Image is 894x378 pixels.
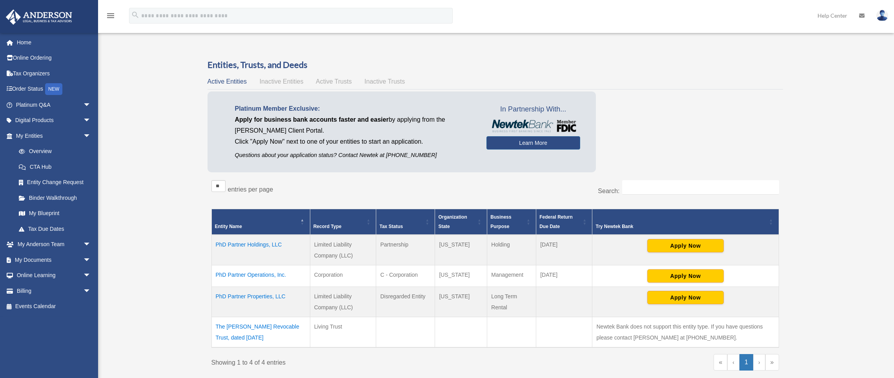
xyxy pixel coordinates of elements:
[536,265,592,287] td: [DATE]
[647,239,724,252] button: Apply Now
[592,317,779,348] td: Newtek Bank does not support this entity type. If you have questions please contact [PERSON_NAME]...
[647,269,724,283] button: Apply Now
[259,78,303,85] span: Inactive Entities
[83,113,99,129] span: arrow_drop_down
[211,287,310,317] td: PhD Partner Properties, LLC
[310,317,376,348] td: Living Trust
[5,283,103,299] a: Billingarrow_drop_down
[376,265,435,287] td: C - Corporation
[235,116,389,123] span: Apply for business bank accounts faster and easier
[876,10,888,21] img: User Pic
[5,128,99,144] a: My Entitiesarrow_drop_down
[5,252,103,268] a: My Documentsarrow_drop_down
[106,14,115,20] a: menu
[83,268,99,284] span: arrow_drop_down
[364,78,405,85] span: Inactive Trusts
[106,11,115,20] i: menu
[208,78,247,85] span: Active Entities
[486,136,580,150] a: Learn More
[83,252,99,268] span: arrow_drop_down
[379,224,403,229] span: Tax Status
[487,209,536,235] th: Business Purpose: Activate to sort
[5,237,103,252] a: My Anderson Teamarrow_drop_down
[376,209,435,235] th: Tax Status: Activate to sort
[5,299,103,314] a: Events Calendar
[5,35,103,50] a: Home
[11,144,95,159] a: Overview
[536,209,592,235] th: Federal Return Due Date: Activate to sort
[765,354,779,371] a: Last
[310,209,376,235] th: Record Type: Activate to sort
[487,235,536,265] td: Holding
[435,265,487,287] td: [US_STATE]
[235,136,475,147] p: Click "Apply Now" next to one of your entities to start an application.
[11,206,99,221] a: My Blueprint
[83,283,99,299] span: arrow_drop_down
[592,209,779,235] th: Try Newtek Bank : Activate to sort
[11,159,99,175] a: CTA Hub
[45,83,62,95] div: NEW
[5,113,103,128] a: Digital Productsarrow_drop_down
[211,265,310,287] td: PhD Partner Operations, Inc.
[11,190,99,206] a: Binder Walkthrough
[211,354,490,368] div: Showing 1 to 4 of 4 entries
[235,103,475,114] p: Platinum Member Exclusive:
[539,214,573,229] span: Federal Return Due Date
[5,268,103,283] a: Online Learningarrow_drop_down
[316,78,352,85] span: Active Trusts
[5,81,103,97] a: Order StatusNEW
[131,11,140,19] i: search
[435,287,487,317] td: [US_STATE]
[376,235,435,265] td: Partnership
[235,150,475,160] p: Questions about your application status? Contact Newtek at [PHONE_NUMBER]
[739,354,753,371] a: 1
[595,222,767,231] div: Try Newtek Bank
[211,235,310,265] td: PhD Partner Holdings, LLC
[435,235,487,265] td: [US_STATE]
[83,128,99,144] span: arrow_drop_down
[487,287,536,317] td: Long Term Rental
[727,354,739,371] a: Previous
[753,354,765,371] a: Next
[438,214,467,229] span: Organization State
[310,265,376,287] td: Corporation
[310,287,376,317] td: Limited Liability Company (LLC)
[211,209,310,235] th: Entity Name: Activate to invert sorting
[313,224,342,229] span: Record Type
[598,188,619,194] label: Search:
[536,235,592,265] td: [DATE]
[228,186,273,193] label: entries per page
[215,224,242,229] span: Entity Name
[5,97,103,113] a: Platinum Q&Aarrow_drop_down
[376,287,435,317] td: Disregarded Entity
[11,221,99,237] a: Tax Due Dates
[211,317,310,348] td: The [PERSON_NAME] Revocable Trust, dated [DATE]
[647,291,724,304] button: Apply Now
[83,237,99,253] span: arrow_drop_down
[435,209,487,235] th: Organization State: Activate to sort
[490,214,511,229] span: Business Purpose
[83,97,99,113] span: arrow_drop_down
[5,50,103,66] a: Online Ordering
[11,175,99,190] a: Entity Change Request
[714,354,727,371] a: First
[235,114,475,136] p: by applying from the [PERSON_NAME] Client Portal.
[4,9,75,25] img: Anderson Advisors Platinum Portal
[5,66,103,81] a: Tax Organizers
[487,265,536,287] td: Management
[486,103,580,116] span: In Partnership With...
[208,59,783,71] h3: Entities, Trusts, and Deeds
[490,120,576,132] img: NewtekBankLogoSM.png
[310,235,376,265] td: Limited Liability Company (LLC)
